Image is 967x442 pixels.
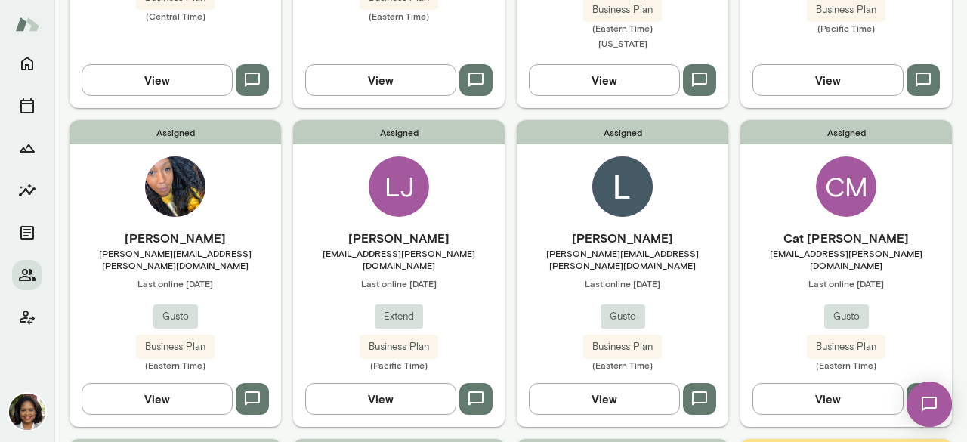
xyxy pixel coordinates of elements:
[740,277,952,289] span: Last online [DATE]
[70,359,281,371] span: (Eastern Time)
[136,339,215,354] span: Business Plan
[70,229,281,247] h6: [PERSON_NAME]
[293,120,505,144] span: Assigned
[583,2,662,17] span: Business Plan
[740,22,952,34] span: (Pacific Time)
[15,10,39,39] img: Mento
[740,229,952,247] h6: Cat [PERSON_NAME]
[293,247,505,271] span: [EMAIL_ADDRESS][PERSON_NAME][DOMAIN_NAME]
[529,64,680,96] button: View
[70,120,281,144] span: Assigned
[12,260,42,290] button: Members
[360,339,438,354] span: Business Plan
[824,309,869,324] span: Gusto
[517,247,728,271] span: [PERSON_NAME][EMAIL_ADDRESS][PERSON_NAME][DOMAIN_NAME]
[145,156,205,217] img: Shannon Vick
[740,247,952,271] span: [EMAIL_ADDRESS][PERSON_NAME][DOMAIN_NAME]
[740,120,952,144] span: Assigned
[517,229,728,247] h6: [PERSON_NAME]
[583,339,662,354] span: Business Plan
[807,339,885,354] span: Business Plan
[740,359,952,371] span: (Eastern Time)
[517,22,728,34] span: (Eastern Time)
[12,133,42,163] button: Growth Plan
[517,277,728,289] span: Last online [DATE]
[70,277,281,289] span: Last online [DATE]
[293,229,505,247] h6: [PERSON_NAME]
[369,156,429,217] div: LJ
[592,156,653,217] img: Lisa Fuest
[517,359,728,371] span: (Eastern Time)
[70,10,281,22] span: (Central Time)
[12,91,42,121] button: Sessions
[598,38,647,48] span: [US_STATE]
[305,64,456,96] button: View
[12,48,42,79] button: Home
[153,309,198,324] span: Gusto
[529,383,680,415] button: View
[305,383,456,415] button: View
[12,175,42,206] button: Insights
[375,309,423,324] span: Extend
[293,359,505,371] span: (Pacific Time)
[293,277,505,289] span: Last online [DATE]
[807,2,885,17] span: Business Plan
[82,383,233,415] button: View
[752,64,904,96] button: View
[293,10,505,22] span: (Eastern Time)
[752,383,904,415] button: View
[12,302,42,332] button: Client app
[12,218,42,248] button: Documents
[816,156,876,217] div: CM
[70,247,281,271] span: [PERSON_NAME][EMAIL_ADDRESS][PERSON_NAME][DOMAIN_NAME]
[517,120,728,144] span: Assigned
[601,309,645,324] span: Gusto
[9,394,45,430] img: Cheryl Mills
[82,64,233,96] button: View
